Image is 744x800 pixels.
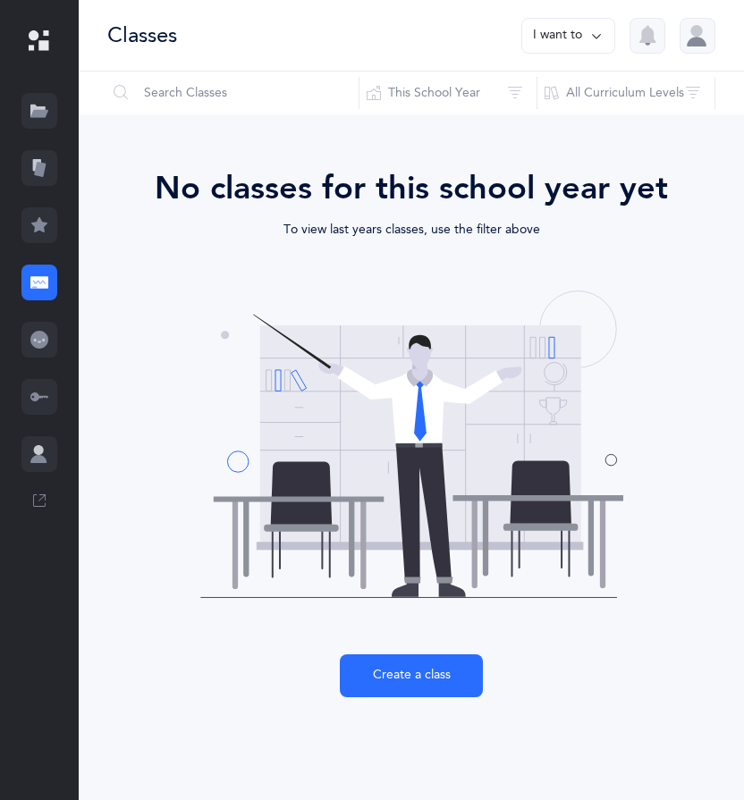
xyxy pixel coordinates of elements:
[106,72,359,114] input: Search Classes
[107,213,715,240] div: To view last years classes, use the filter above
[340,654,483,697] button: Create a class
[107,164,715,213] div: No classes for this school year yet
[521,18,615,54] button: I want to
[199,276,624,611] img: classes-coming-soon.svg
[107,21,177,50] div: Classes
[359,72,537,114] button: This School Year
[655,711,723,779] iframe: Drift Widget Chat Controller
[537,72,715,114] button: All Curriculum Levels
